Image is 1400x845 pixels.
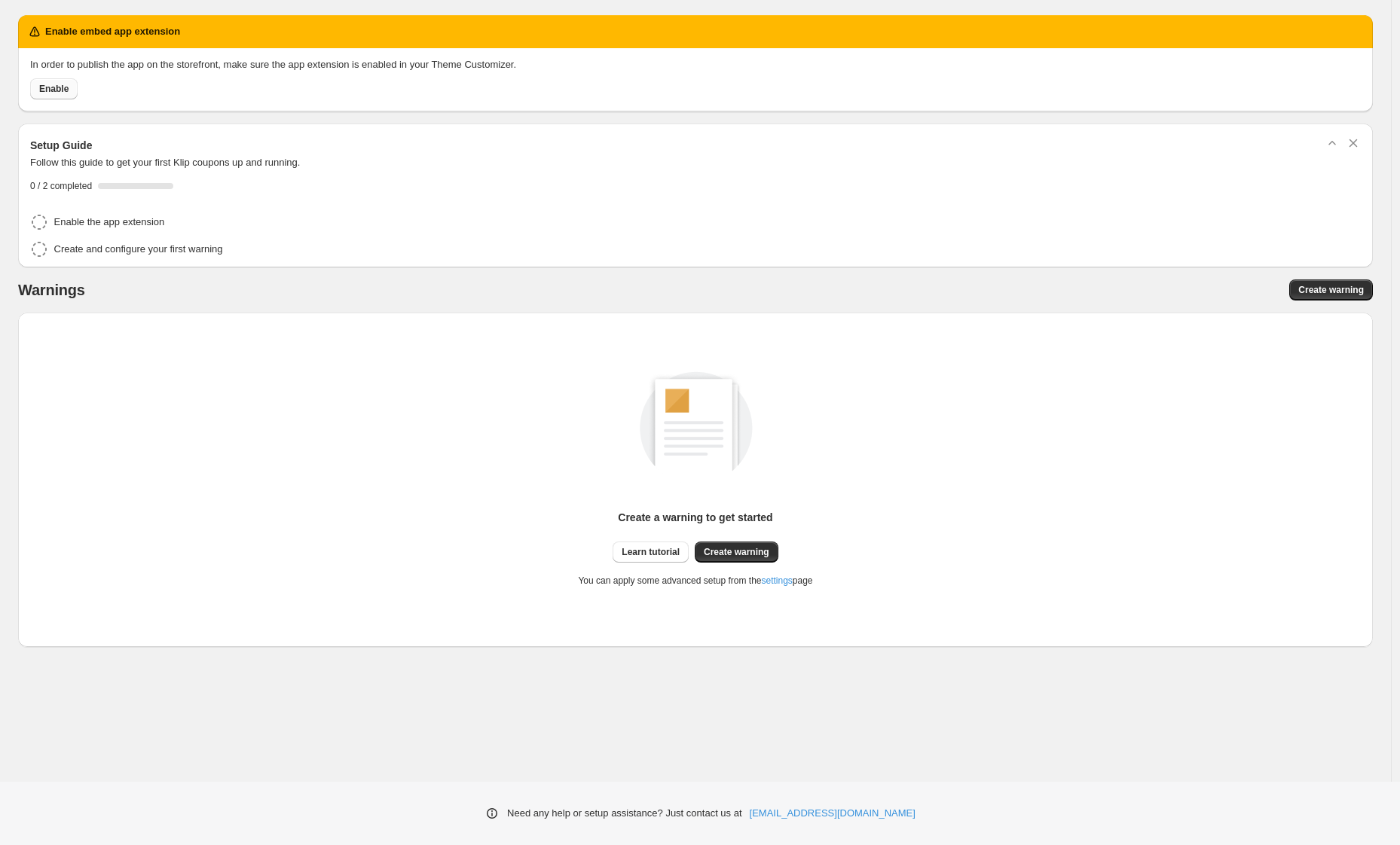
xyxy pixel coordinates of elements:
[695,541,778,563] a: Create warning
[578,575,812,587] p: You can apply some advanced setup from the page
[30,78,78,99] button: Enable
[39,83,69,95] span: Enable
[30,138,92,153] h3: Setup Guide
[750,806,916,821] a: [EMAIL_ADDRESS][DOMAIN_NAME]
[1298,284,1364,296] span: Create warning
[45,24,180,39] h2: Enable embed app extension
[54,242,223,257] h4: Create and configure your first warning
[18,281,85,299] h2: Warnings
[30,57,1361,72] p: In order to publish the app on the storefront, make sure the app extension is enabled in your The...
[618,510,772,525] p: Create a warning to get started
[30,155,1361,170] p: Follow this guide to get your first Klip coupons up and running.
[704,546,769,558] span: Create warning
[622,546,680,558] span: Learn tutorial
[54,215,165,230] h4: Enable the app extension
[761,575,792,586] a: settings
[613,541,689,563] a: Learn tutorial
[30,180,92,192] span: 0 / 2 completed
[1289,279,1373,300] a: Create warning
